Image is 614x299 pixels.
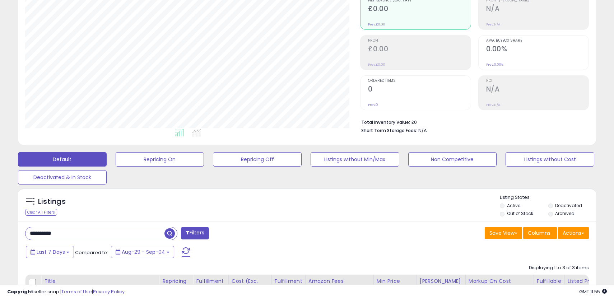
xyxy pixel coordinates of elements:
[486,85,589,95] h2: N/A
[213,152,302,167] button: Repricing Off
[377,277,414,285] div: Min Price
[26,246,74,258] button: Last 7 Days
[418,127,427,134] span: N/A
[311,152,399,167] button: Listings without Min/Max
[469,277,531,285] div: Markup on Cost
[275,277,302,293] div: Fulfillment Cost
[361,119,410,125] b: Total Inventory Value:
[555,210,575,216] label: Archived
[408,152,497,167] button: Non Competitive
[162,277,190,285] div: Repricing
[558,227,589,239] button: Actions
[507,210,533,216] label: Out of Stock
[181,227,209,239] button: Filters
[361,117,583,126] li: £0
[368,103,378,107] small: Prev: 0
[111,246,174,258] button: Aug-29 - Sep-04
[523,227,557,239] button: Columns
[555,202,582,209] label: Deactivated
[7,289,125,295] div: seller snap | |
[361,127,417,134] b: Short Term Storage Fees:
[368,62,385,67] small: Prev: £0.00
[528,229,550,237] span: Columns
[18,170,107,184] button: Deactivated & In Stock
[486,5,589,14] h2: N/A
[500,194,596,201] p: Listing States:
[232,277,269,293] div: Cost (Exc. VAT)
[308,277,371,285] div: Amazon Fees
[7,288,33,295] strong: Copyright
[122,248,165,256] span: Aug-29 - Sep-04
[486,79,589,83] span: ROI
[529,265,589,271] div: Displaying 1 to 3 of 3 items
[368,79,470,83] span: Ordered Items
[38,197,66,207] h5: Listings
[486,62,503,67] small: Prev: 0.00%
[486,39,589,43] span: Avg. Buybox Share
[506,152,594,167] button: Listings without Cost
[486,22,500,27] small: Prev: N/A
[37,248,65,256] span: Last 7 Days
[420,277,462,285] div: [PERSON_NAME]
[196,277,225,285] div: Fulfillment
[486,45,589,55] h2: 0.00%
[368,39,470,43] span: Profit
[93,288,125,295] a: Privacy Policy
[579,288,607,295] span: 2025-09-12 11:55 GMT
[368,22,385,27] small: Prev: £0.00
[537,277,562,293] div: Fulfillable Quantity
[44,277,156,285] div: Title
[18,152,107,167] button: Default
[25,209,57,216] div: Clear All Filters
[116,152,204,167] button: Repricing On
[368,85,470,95] h2: 0
[507,202,520,209] label: Active
[61,288,92,295] a: Terms of Use
[368,5,470,14] h2: £0.00
[368,45,470,55] h2: £0.00
[485,227,522,239] button: Save View
[75,249,108,256] span: Compared to:
[486,103,500,107] small: Prev: N/A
